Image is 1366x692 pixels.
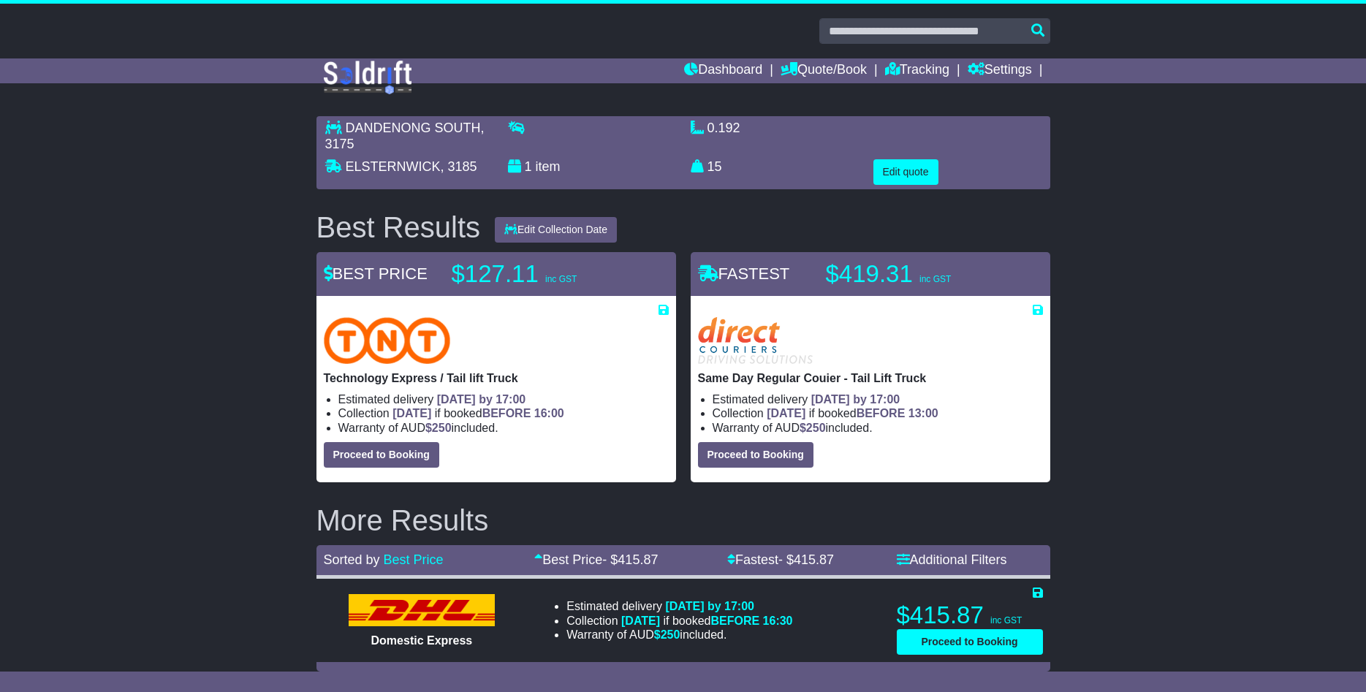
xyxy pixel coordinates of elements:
[794,552,834,567] span: 415.87
[495,217,617,243] button: Edit Collection Date
[536,159,561,174] span: item
[545,274,577,284] span: inc GST
[908,407,938,419] span: 13:00
[384,552,444,567] a: Best Price
[338,406,669,420] li: Collection
[392,407,431,419] span: [DATE]
[566,599,792,613] li: Estimated delivery
[767,407,938,419] span: if booked
[566,614,792,628] li: Collection
[707,121,740,135] span: 0.192
[713,406,1043,420] li: Collection
[534,552,658,567] a: Best Price- $415.87
[781,58,867,83] a: Quote/Book
[665,600,754,612] span: [DATE] by 17:00
[316,504,1050,536] h2: More Results
[437,393,526,406] span: [DATE] by 17:00
[857,407,906,419] span: BEFORE
[371,634,473,647] span: Domestic Express
[763,615,793,627] span: 16:30
[534,407,564,419] span: 16:00
[425,422,452,434] span: $
[324,265,428,283] span: BEST PRICE
[432,422,452,434] span: 250
[806,422,826,434] span: 250
[602,552,658,567] span: - $
[525,159,532,174] span: 1
[713,392,1043,406] li: Estimated delivery
[707,159,722,174] span: 15
[919,274,951,284] span: inc GST
[684,58,762,83] a: Dashboard
[710,615,759,627] span: BEFORE
[324,442,439,468] button: Proceed to Booking
[698,317,813,364] img: Direct: Same Day Regular Couier - Tail Lift Truck
[826,259,1009,289] p: $419.31
[346,121,481,135] span: DANDENONG SOUTH
[618,552,658,567] span: 415.87
[324,317,451,364] img: TNT Domestic: Technology Express / Tail lift Truck
[885,58,949,83] a: Tracking
[727,552,834,567] a: Fastest- $415.87
[897,601,1043,630] p: $415.87
[873,159,938,185] button: Edit quote
[897,629,1043,655] button: Proceed to Booking
[621,615,660,627] span: [DATE]
[698,265,790,283] span: FASTEST
[661,628,680,641] span: 250
[698,371,1043,385] p: Same Day Regular Couier - Tail Lift Truck
[566,628,792,642] li: Warranty of AUD included.
[392,407,564,419] span: if booked
[800,422,826,434] span: $
[990,615,1022,626] span: inc GST
[621,615,792,627] span: if booked
[309,211,488,243] div: Best Results
[346,159,441,174] span: ELSTERNWICK
[452,259,634,289] p: $127.11
[324,371,669,385] p: Technology Express / Tail lift Truck
[441,159,477,174] span: , 3185
[968,58,1032,83] a: Settings
[324,552,380,567] span: Sorted by
[778,552,834,567] span: - $
[713,421,1043,435] li: Warranty of AUD included.
[338,421,669,435] li: Warranty of AUD included.
[482,407,531,419] span: BEFORE
[767,407,805,419] span: [DATE]
[897,552,1007,567] a: Additional Filters
[325,121,485,151] span: , 3175
[349,594,495,626] img: DHL: Domestic Express
[338,392,669,406] li: Estimated delivery
[811,393,900,406] span: [DATE] by 17:00
[654,628,680,641] span: $
[698,442,813,468] button: Proceed to Booking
